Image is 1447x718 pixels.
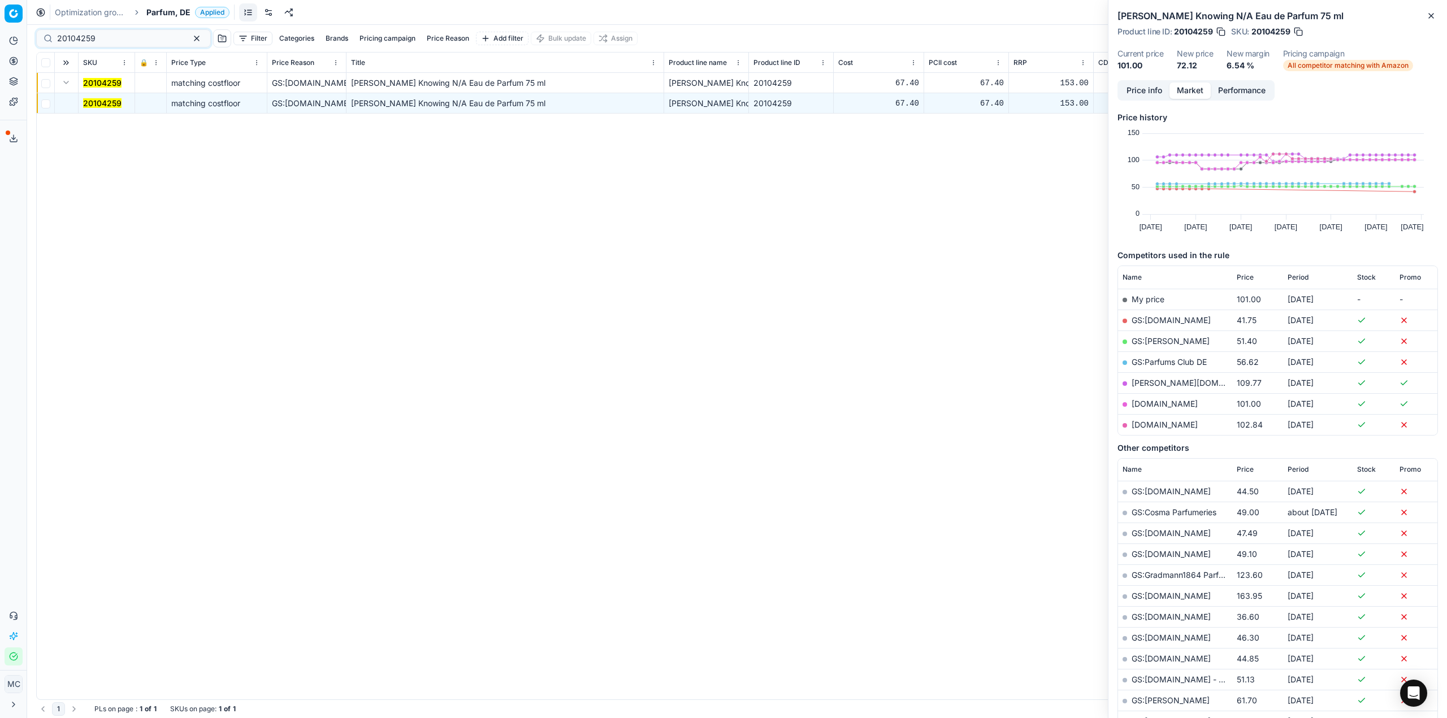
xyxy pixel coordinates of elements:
[1288,315,1314,325] span: [DATE]
[5,676,22,693] span: MC
[140,58,148,67] span: 🔒
[67,702,81,716] button: Go to next page
[1140,223,1162,231] text: [DATE]
[83,58,97,67] span: SKU
[1128,155,1140,164] text: 100
[1013,58,1027,67] span: RRP
[1013,98,1089,109] div: 153.00
[1119,82,1169,99] button: Price info
[1227,50,1270,58] dt: New margin
[1132,336,1210,346] a: GS:[PERSON_NAME]
[753,98,829,109] div: 20104259
[1283,50,1413,58] dt: Pricing campaign
[1237,294,1261,304] span: 101.00
[55,7,229,18] nav: breadcrumb
[1237,549,1257,559] span: 49.10
[1400,680,1427,707] div: Open Intercom Messenger
[1169,82,1211,99] button: Market
[1400,465,1421,474] span: Promo
[1132,528,1211,538] a: GS:[DOMAIN_NAME]
[171,98,262,109] div: matching costfloor
[1288,336,1314,346] span: [DATE]
[669,98,744,109] div: [PERSON_NAME] Knowing N/A Eau de Parfum 75 ml
[59,56,73,69] button: Expand all
[1132,612,1211,621] a: GS:[DOMAIN_NAME]
[753,77,829,89] div: 20104259
[1132,507,1216,517] a: GS:Cosma Parfumeries
[593,32,638,45] button: Assign
[5,675,23,693] button: MC
[1288,465,1309,474] span: Period
[1136,209,1140,217] text: 0
[1237,591,1262,600] span: 163.95
[1132,654,1211,663] a: GS:[DOMAIN_NAME]
[1237,507,1259,517] span: 49.00
[1237,612,1259,621] span: 36.60
[1132,357,1207,367] a: GS:Parfums Club DE
[52,702,65,716] button: 1
[1231,28,1249,36] span: SKU :
[36,702,81,716] nav: pagination
[83,78,122,88] mark: 20104259
[1288,549,1314,559] span: [DATE]
[83,98,122,109] button: 20104259
[1395,289,1437,310] td: -
[55,7,127,18] a: Optimization groups
[272,98,341,109] div: GS:[DOMAIN_NAME]
[1283,60,1413,71] span: All competitor matching with Amazon
[476,32,528,45] button: Add filter
[929,77,1004,89] div: 67.40
[1288,570,1314,580] span: [DATE]
[1288,675,1314,684] span: [DATE]
[1098,77,1173,89] div: 41.75
[145,704,151,713] strong: of
[1288,486,1314,496] span: [DATE]
[1132,486,1211,496] a: GS:[DOMAIN_NAME]
[275,32,319,45] button: Categories
[1364,223,1387,231] text: [DATE]
[1288,273,1309,282] span: Period
[1288,378,1314,388] span: [DATE]
[1229,223,1252,231] text: [DATE]
[1117,9,1438,23] h2: [PERSON_NAME] Knowing N/A Eau de Parfum 75 ml
[224,704,231,713] strong: of
[351,98,545,108] span: [PERSON_NAME] Knowing N/A Eau de Parfum 75 ml
[1237,570,1263,580] span: 123.60
[1288,591,1314,600] span: [DATE]
[1357,273,1376,282] span: Stock
[171,58,206,67] span: Price Type
[838,58,853,67] span: Cost
[1237,654,1259,663] span: 44.85
[1227,60,1270,71] dd: 6.54 %
[1132,675,1229,684] a: GS:[DOMAIN_NAME] - DE
[1288,612,1314,621] span: [DATE]
[1132,294,1164,304] span: My price
[1123,465,1142,474] span: Name
[94,704,133,713] span: PLs on page
[272,58,314,67] span: Price Reason
[1128,128,1140,137] text: 150
[1132,420,1198,429] a: [DOMAIN_NAME]
[929,98,1004,109] div: 67.40
[1177,50,1213,58] dt: New price
[1132,591,1211,600] a: GS:[DOMAIN_NAME]
[1288,528,1314,538] span: [DATE]
[1117,28,1172,36] span: Product line ID :
[1117,50,1163,58] dt: Current price
[1288,357,1314,367] span: [DATE]
[838,77,919,89] div: 67.40
[146,7,190,18] span: Parfum, DE
[422,32,474,45] button: Price Reason
[355,32,420,45] button: Pricing campaign
[154,704,157,713] strong: 1
[171,77,262,89] div: matching costfloor
[272,77,341,89] div: GS:[DOMAIN_NAME]
[1237,528,1258,538] span: 47.49
[233,704,236,713] strong: 1
[83,98,122,108] mark: 20104259
[1288,420,1314,429] span: [DATE]
[1117,112,1438,123] h5: Price history
[838,98,919,109] div: 67.40
[321,32,353,45] button: Brands
[1237,378,1262,388] span: 109.77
